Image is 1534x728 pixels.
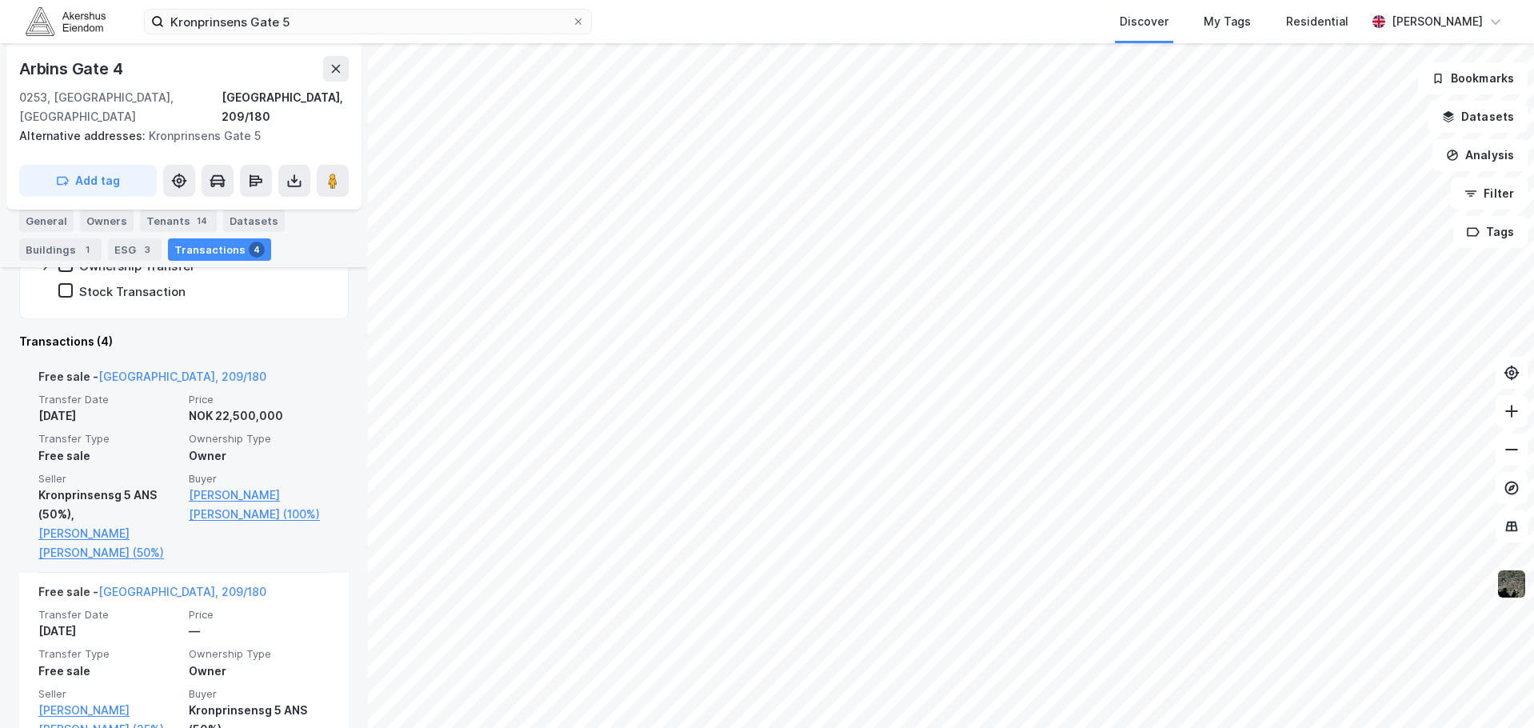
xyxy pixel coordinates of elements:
[140,210,217,232] div: Tenants
[1418,62,1528,94] button: Bookmarks
[189,406,330,426] div: NOK 22,500,000
[164,10,572,34] input: Search by address, cadastre, landlords, tenants or people
[1496,569,1527,599] img: 9k=
[38,647,179,661] span: Transfer Type
[189,472,330,486] span: Buyer
[19,332,349,351] div: Transactions (4)
[38,446,179,466] div: Free sale
[168,238,271,261] div: Transactions
[38,393,179,406] span: Transfer Date
[1286,12,1348,31] div: Residential
[38,472,179,486] span: Seller
[1120,12,1168,31] div: Discover
[189,622,330,641] div: —
[189,647,330,661] span: Ownership Type
[189,446,330,466] div: Owner
[26,7,106,35] img: akershus-eiendom-logo.9091f326c980b4bce74ccdd9f866810c.svg
[1432,139,1528,171] button: Analysis
[80,210,134,232] div: Owners
[38,687,179,701] span: Seller
[1454,651,1534,728] iframe: Chat Widget
[19,88,222,126] div: 0253, [GEOGRAPHIC_DATA], [GEOGRAPHIC_DATA]
[19,126,336,146] div: Kronprinsens Gate 5
[98,585,266,598] a: [GEOGRAPHIC_DATA], 209/180
[1451,178,1528,210] button: Filter
[38,367,266,393] div: Free sale -
[189,687,330,701] span: Buyer
[189,608,330,622] span: Price
[1204,12,1251,31] div: My Tags
[19,238,102,261] div: Buildings
[38,608,179,622] span: Transfer Date
[19,56,126,82] div: Arbins Gate 4
[1453,216,1528,248] button: Tags
[223,210,285,232] div: Datasets
[222,88,349,126] div: [GEOGRAPHIC_DATA], 209/180
[189,432,330,446] span: Ownership Type
[19,165,157,197] button: Add tag
[194,213,210,229] div: 14
[1392,12,1483,31] div: [PERSON_NAME]
[249,242,265,258] div: 4
[38,622,179,641] div: [DATE]
[38,432,179,446] span: Transfer Type
[1428,101,1528,133] button: Datasets
[38,486,179,524] div: Kronprinsensg 5 ANS (50%),
[38,406,179,426] div: [DATE]
[79,284,186,299] div: Stock Transaction
[108,238,162,261] div: ESG
[19,129,149,142] span: Alternative addresses:
[189,486,330,524] a: [PERSON_NAME] [PERSON_NAME] (100%)
[98,370,266,383] a: [GEOGRAPHIC_DATA], 209/180
[19,210,74,232] div: General
[38,524,179,562] a: [PERSON_NAME] [PERSON_NAME] (50%)
[79,242,95,258] div: 1
[38,662,179,681] div: Free sale
[189,662,330,681] div: Owner
[38,582,266,608] div: Free sale -
[189,393,330,406] span: Price
[139,242,155,258] div: 3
